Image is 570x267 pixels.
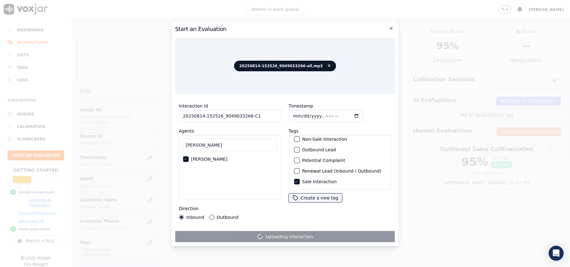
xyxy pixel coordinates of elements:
[179,103,208,108] label: Interaction Id
[234,61,336,71] span: 20250814-152526_9049033266-all.mp3
[175,25,395,33] h2: Start an Evaluation
[302,137,347,141] label: Non-Sale Interaction
[217,215,238,219] label: Outbound
[289,194,342,202] button: Create a new tag
[302,179,336,184] label: Sale Interaction
[179,128,194,133] label: Agents
[289,103,313,108] label: Timestamp
[191,157,227,161] label: [PERSON_NAME]
[179,206,198,211] label: Direction
[302,158,345,163] label: Potential Complaint
[289,128,298,133] label: Tags
[302,169,381,173] label: Renewal Lead (Inbound / Outbound)
[549,246,564,261] div: Open Intercom Messenger
[302,148,336,152] label: Outbound Lead
[183,139,277,151] input: Search Agents...
[179,110,281,122] input: reference id, file name, etc
[186,215,204,219] label: Inbound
